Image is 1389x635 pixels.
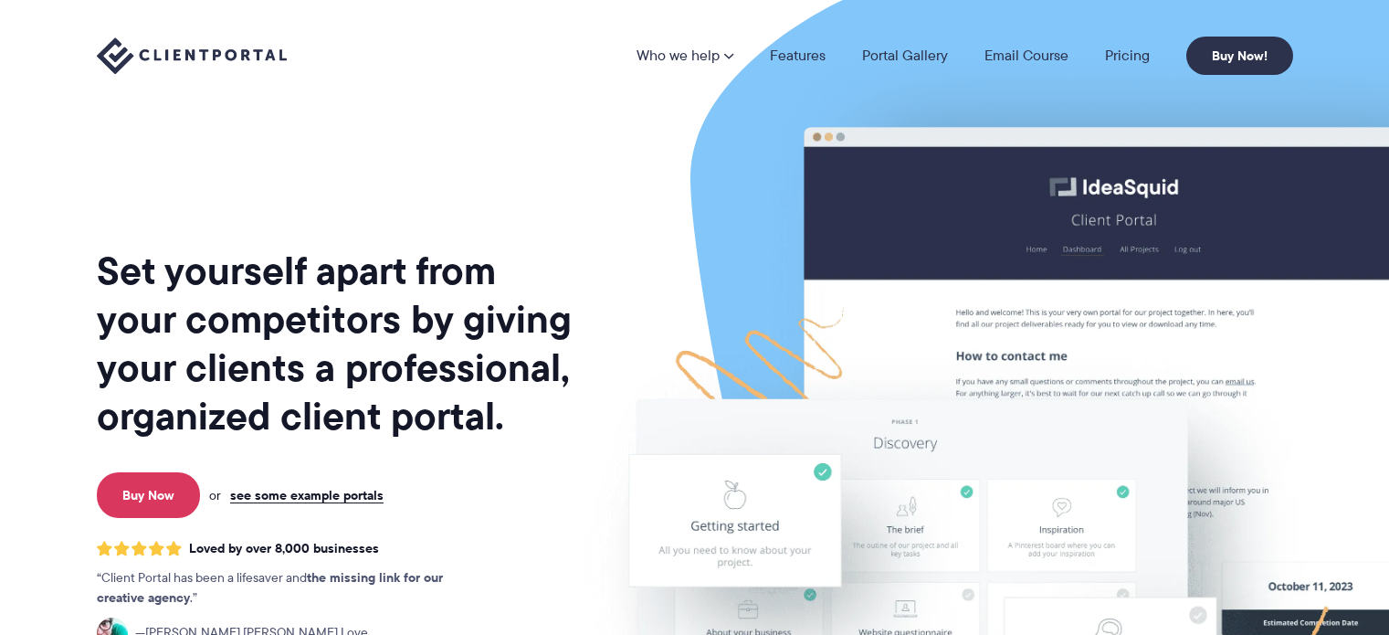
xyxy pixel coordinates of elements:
a: see some example portals [230,487,384,503]
span: Loved by over 8,000 businesses [189,541,379,556]
a: Portal Gallery [862,48,948,63]
a: Buy Now! [1186,37,1293,75]
a: Features [770,48,826,63]
p: Client Portal has been a lifesaver and . [97,568,480,609]
span: or [209,487,221,503]
a: Pricing [1105,48,1150,63]
a: Email Course [984,48,1068,63]
h1: Set yourself apart from your competitors by giving your clients a professional, organized client ... [97,247,575,440]
a: Who we help [637,48,733,63]
strong: the missing link for our creative agency [97,567,443,608]
a: Buy Now [97,472,200,518]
